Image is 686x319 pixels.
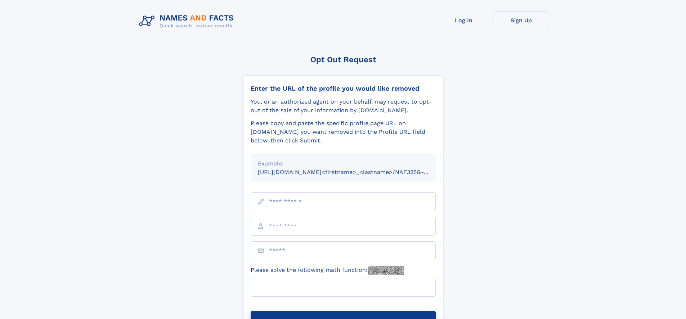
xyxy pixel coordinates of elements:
[136,12,240,31] img: Logo Names and Facts
[251,266,404,275] label: Please solve the following math function:
[243,55,443,64] div: Opt Out Request
[251,97,436,115] div: You, or an authorized agent on your behalf, may request to opt-out of the sale of your informatio...
[258,159,429,168] div: Example:
[251,119,436,145] div: Please copy and paste the specific profile page URL on [DOMAIN_NAME] you want removed into the Pr...
[258,169,449,176] small: [URL][DOMAIN_NAME]<firstname>_<lastname>/NAF325G-xxxxxxxx
[251,85,436,92] div: Enter the URL of the profile you would like removed
[435,12,493,29] a: Log In
[493,12,550,29] a: Sign Up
